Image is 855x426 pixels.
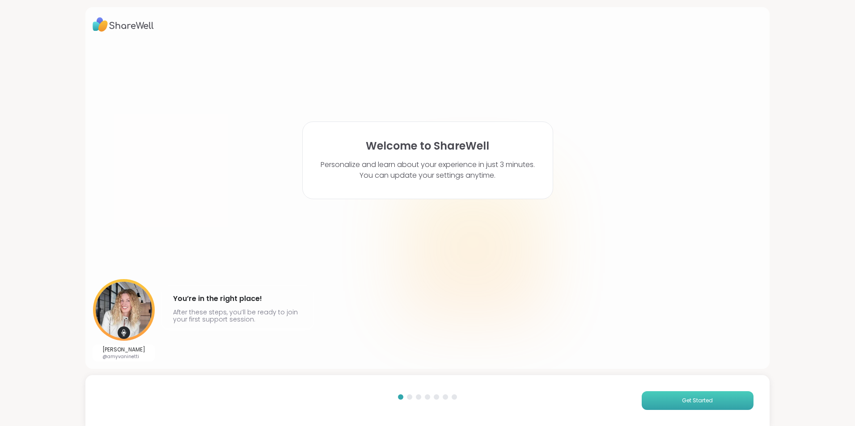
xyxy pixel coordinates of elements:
[173,292,302,306] h4: You’re in the right place!
[118,326,130,339] img: mic icon
[102,353,145,360] p: @amyvaninetti
[93,279,155,341] img: User image
[173,309,302,323] p: After these steps, you’ll be ready to join your first support session.
[102,346,145,353] p: [PERSON_NAME]
[366,140,489,152] h1: Welcome to ShareWell
[682,397,713,405] span: Get Started
[321,159,535,181] p: Personalize and learn about your experience in just 3 minutes. You can update your settings anytime.
[642,391,753,410] button: Get Started
[93,14,154,35] img: ShareWell Logo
